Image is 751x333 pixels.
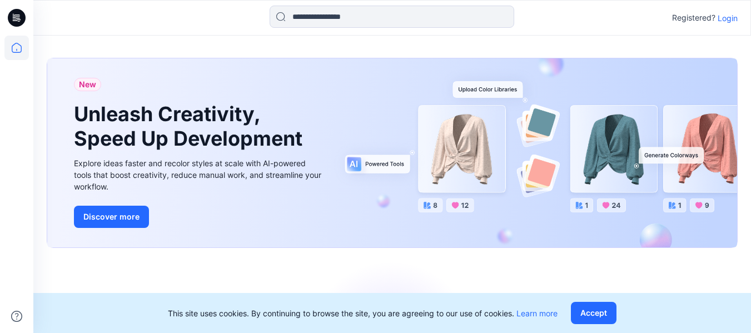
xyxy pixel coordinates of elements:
button: Accept [571,302,616,324]
a: Discover more [74,206,324,228]
h1: Unleash Creativity, Speed Up Development [74,102,307,150]
p: This site uses cookies. By continuing to browse the site, you are agreeing to our use of cookies. [168,307,558,319]
span: New [79,78,96,91]
p: Login [718,12,738,24]
div: Explore ideas faster and recolor styles at scale with AI-powered tools that boost creativity, red... [74,157,324,192]
a: Learn more [516,309,558,318]
button: Discover more [74,206,149,228]
p: Registered? [672,11,715,24]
